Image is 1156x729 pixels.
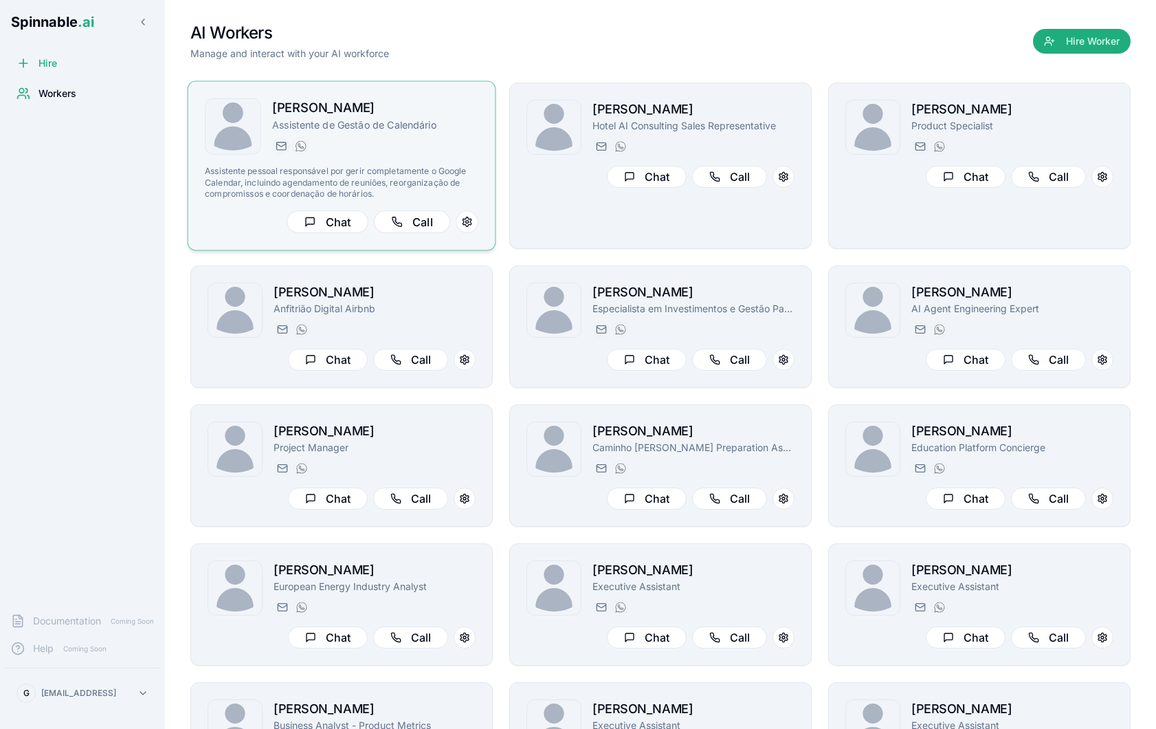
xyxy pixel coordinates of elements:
[911,283,1113,302] h2: [PERSON_NAME]
[296,140,307,151] img: WhatsApp
[592,302,794,316] p: Especialista em Investimentos e Gestão Patrimonial
[296,602,307,613] img: WhatsApp
[374,210,450,233] button: Call
[911,580,1113,594] p: Executive Assistant
[911,100,1113,119] h2: [PERSON_NAME]
[1033,29,1131,54] button: Hire Worker
[33,642,54,655] span: Help
[612,460,628,477] button: WhatsApp
[293,321,309,338] button: WhatsApp
[274,699,476,719] h2: [PERSON_NAME]
[931,599,947,616] button: WhatsApp
[288,488,368,510] button: Chat
[11,14,94,30] span: Spinnable
[38,87,76,100] span: Workers
[274,599,290,616] button: Send email to daniela.anderson@getspinnable.ai
[911,699,1113,719] h2: [PERSON_NAME]
[41,688,116,699] p: [EMAIL_ADDRESS]
[911,460,928,477] button: Send email to michael.taufa@getspinnable.ai
[911,138,928,155] button: Send email to amelia.green@getspinnable.ai
[592,283,794,302] h2: [PERSON_NAME]
[911,422,1113,441] h2: [PERSON_NAME]
[615,141,626,152] img: WhatsApp
[272,98,478,118] h2: [PERSON_NAME]
[274,302,476,316] p: Anfitrião Digital Airbnb
[692,488,767,510] button: Call
[373,488,448,510] button: Call
[592,561,794,580] h2: [PERSON_NAME]
[274,580,476,594] p: European Energy Industry Analyst
[592,580,794,594] p: Executive Assistant
[607,349,687,371] button: Chat
[272,118,478,132] p: Assistente de Gestão de Calendário
[692,627,767,649] button: Call
[592,599,609,616] button: Send email to tariq.muller@getspinnable.ai
[592,699,794,719] h2: [PERSON_NAME]
[911,599,928,616] button: Send email to daisy.borgessmith@getspinnable.ai
[592,119,794,133] p: Hotel AI Consulting Sales Representative
[931,460,947,477] button: WhatsApp
[288,627,368,649] button: Chat
[59,642,111,655] span: Coming Soon
[911,321,928,338] button: Send email to manuel.mehta@getspinnable.ai
[926,627,1005,649] button: Chat
[934,141,945,152] img: WhatsApp
[692,166,767,188] button: Call
[592,138,609,155] button: Send email to rita.mansoor@getspinnable.ai
[38,56,57,70] span: Hire
[1011,349,1086,371] button: Call
[592,460,609,477] button: Send email to gloria.simon@getspinnable.ai
[296,463,307,474] img: WhatsApp
[612,138,628,155] button: WhatsApp
[274,321,290,338] button: Send email to joao.vai@getspinnable.ai
[931,138,947,155] button: WhatsApp
[931,321,947,338] button: WhatsApp
[11,679,154,707] button: G[EMAIL_ADDRESS]
[205,166,478,199] p: Assistente pessoal responsável por gerir completamente o Google Calendar, incluindo agendamento d...
[274,460,290,477] button: Send email to brian.robinson@getspinnable.ai
[33,614,101,628] span: Documentation
[1011,488,1086,510] button: Call
[607,488,687,510] button: Chat
[1011,627,1086,649] button: Call
[934,324,945,335] img: WhatsApp
[592,441,794,455] p: Caminho [PERSON_NAME] Preparation Assistant
[190,22,389,44] h1: AI Workers
[287,210,368,233] button: Chat
[107,615,158,628] span: Coming Soon
[190,47,389,61] p: Manage and interact with your AI workforce
[274,441,476,455] p: Project Manager
[607,627,687,649] button: Chat
[1011,166,1086,188] button: Call
[911,441,1113,455] p: Education Platform Concierge
[911,561,1113,580] h2: [PERSON_NAME]
[934,463,945,474] img: WhatsApp
[592,422,794,441] h2: [PERSON_NAME]
[293,599,309,616] button: WhatsApp
[592,321,609,338] button: Send email to paul.santos@getspinnable.ai
[615,324,626,335] img: WhatsApp
[934,602,945,613] img: WhatsApp
[1033,36,1131,50] a: Hire Worker
[615,602,626,613] img: WhatsApp
[296,324,307,335] img: WhatsApp
[612,599,628,616] button: WhatsApp
[592,100,794,119] h2: [PERSON_NAME]
[293,460,309,477] button: WhatsApp
[373,627,448,649] button: Call
[274,422,476,441] h2: [PERSON_NAME]
[692,349,767,371] button: Call
[23,688,30,699] span: G
[292,138,309,154] button: WhatsApp
[272,138,289,154] button: Send email to nina.omar@getspinnable.ai
[612,321,628,338] button: WhatsApp
[911,302,1113,316] p: AI Agent Engineering Expert
[615,463,626,474] img: WhatsApp
[607,166,687,188] button: Chat
[274,283,476,302] h2: [PERSON_NAME]
[373,349,448,371] button: Call
[911,119,1113,133] p: Product Specialist
[288,349,368,371] button: Chat
[926,488,1005,510] button: Chat
[926,349,1005,371] button: Chat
